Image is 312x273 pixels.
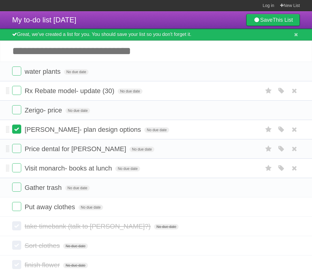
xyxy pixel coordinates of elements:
span: No due date [115,166,140,171]
label: Star task [263,144,274,154]
span: No due date [63,263,88,268]
label: Done [12,260,21,269]
span: [PERSON_NAME]- plan design options [25,126,143,133]
label: Done [12,183,21,192]
span: No due date [64,69,89,75]
span: No due date [63,243,88,249]
span: No due date [144,127,169,133]
label: Star task [263,86,274,96]
span: Gather trash [25,184,63,191]
span: No due date [154,224,179,229]
span: Visit monarch- books at lunch [25,164,113,172]
span: No due date [79,205,103,210]
span: Price dental for [PERSON_NAME] [25,145,128,153]
label: Done [12,202,21,211]
label: Done [12,105,21,114]
span: No due date [65,108,90,113]
a: SaveThis List [246,14,300,26]
label: Done [12,125,21,134]
span: finish flower [25,261,61,269]
label: Done [12,144,21,153]
span: No due date [129,147,154,152]
span: Put away clothes [25,203,76,211]
label: Done [12,221,21,230]
span: Rx Rebate model- update (30) [25,87,116,95]
label: Done [12,163,21,172]
label: Star task [263,125,274,135]
label: Star task [263,163,274,173]
span: take timebank (talk to [PERSON_NAME]?) [25,223,152,230]
label: Done [12,67,21,76]
span: No due date [65,185,90,191]
label: Done [12,86,21,95]
span: My to-do list [DATE] [12,16,76,24]
span: water plants [25,68,62,75]
span: No due date [118,89,142,94]
b: This List [273,17,293,23]
span: Sort clothes [25,242,61,249]
label: Done [12,241,21,250]
span: Zerigo- price [25,106,63,114]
